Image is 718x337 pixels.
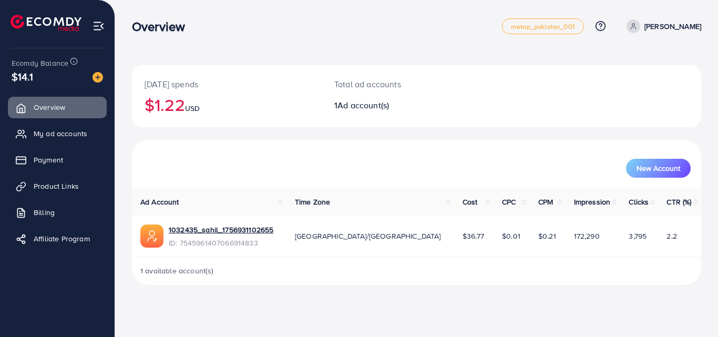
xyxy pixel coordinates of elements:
[502,197,516,207] span: CPC
[8,228,107,249] a: Affiliate Program
[34,128,87,139] span: My ad accounts
[538,197,553,207] span: CPM
[8,149,107,170] a: Payment
[8,176,107,197] a: Product Links
[140,265,214,276] span: 1 available account(s)
[8,97,107,118] a: Overview
[11,15,81,31] img: logo
[538,231,556,241] span: $0.21
[34,233,90,244] span: Affiliate Program
[511,23,575,30] span: metap_pakistan_001
[93,20,105,32] img: menu
[644,20,701,33] p: [PERSON_NAME]
[140,224,163,248] img: ic-ads-acc.e4c84228.svg
[34,155,63,165] span: Payment
[169,238,273,248] span: ID: 7545961407066914833
[574,197,611,207] span: Impression
[626,159,691,178] button: New Account
[93,72,103,83] img: image
[145,78,309,90] p: [DATE] spends
[334,78,452,90] p: Total ad accounts
[34,102,65,113] span: Overview
[502,18,584,34] a: metap_pakistan_001
[185,103,200,114] span: USD
[337,99,389,111] span: Ad account(s)
[666,197,691,207] span: CTR (%)
[666,231,676,241] span: 2.2
[673,290,710,329] iframe: Chat
[169,224,273,235] a: 1032435_sahil_1756931102655
[8,123,107,144] a: My ad accounts
[8,202,107,223] a: Billing
[140,197,179,207] span: Ad Account
[463,231,484,241] span: $36.77
[637,165,680,172] span: New Account
[629,231,647,241] span: 3,795
[12,69,33,84] span: $14.1
[629,197,649,207] span: Clicks
[295,231,441,241] span: [GEOGRAPHIC_DATA]/[GEOGRAPHIC_DATA]
[145,95,309,115] h2: $1.22
[463,197,478,207] span: Cost
[34,207,55,218] span: Billing
[34,181,79,191] span: Product Links
[334,100,452,110] h2: 1
[295,197,330,207] span: Time Zone
[132,19,193,34] h3: Overview
[12,58,68,68] span: Ecomdy Balance
[574,231,600,241] span: 172,290
[622,19,701,33] a: [PERSON_NAME]
[502,231,520,241] span: $0.01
